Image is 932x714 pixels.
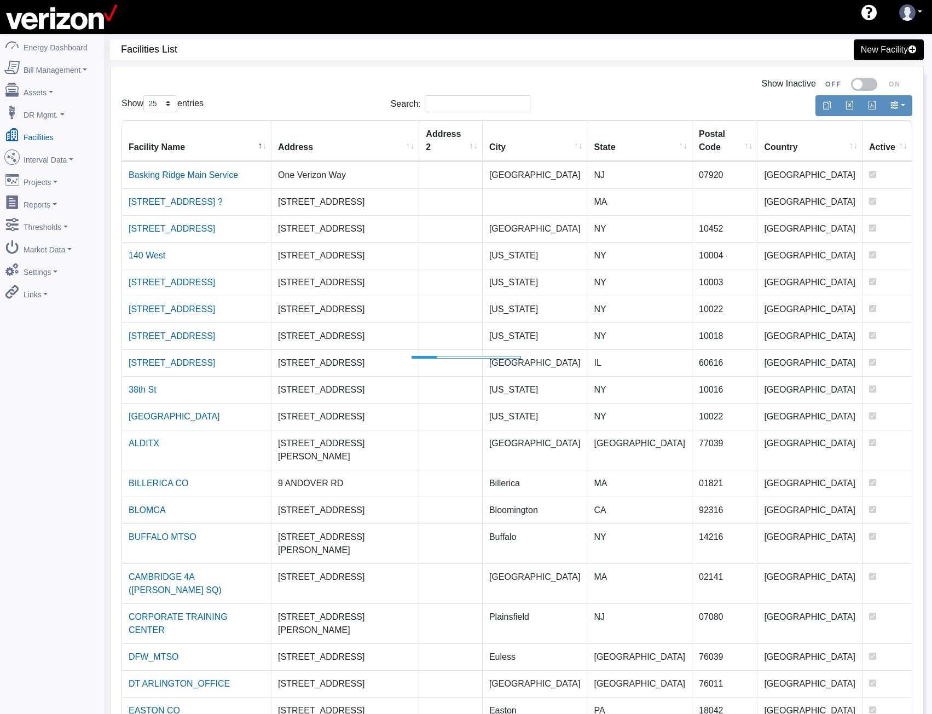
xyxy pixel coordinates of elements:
td: [GEOGRAPHIC_DATA] [757,497,862,523]
td: [STREET_ADDRESS] [271,403,419,430]
td: 60616 [692,349,757,376]
td: [GEOGRAPHIC_DATA] [587,643,692,670]
a: [GEOGRAPHIC_DATA] [129,412,220,421]
td: 02141 [692,563,757,603]
td: IL [587,349,692,376]
img: user-3.svg [899,4,916,21]
button: Export to Excel [838,95,861,116]
td: MA [587,470,692,497]
td: [STREET_ADDRESS] [271,323,419,349]
td: [STREET_ADDRESS][PERSON_NAME] [271,430,419,470]
td: 76011 [692,670,757,697]
a: DFW_MTSO [129,652,179,661]
a: BLOMCA [129,505,166,515]
label: Search: [391,95,530,112]
td: [STREET_ADDRESS][PERSON_NAME] [271,523,419,563]
a: ALDITX [129,439,159,448]
td: [GEOGRAPHIC_DATA] [757,643,862,670]
td: NJ [587,162,692,188]
a: New Facility [854,39,924,60]
td: NY [587,215,692,242]
a: [STREET_ADDRESS] ? [129,197,223,206]
td: MA [587,188,692,215]
a: Basking Ridge Main Service [129,170,238,180]
td: 9 ANDOVER RD [271,470,419,497]
td: [GEOGRAPHIC_DATA] [757,188,862,215]
td: [GEOGRAPHIC_DATA] [757,523,862,563]
th: Country : activate to sort column ascending [757,120,862,162]
td: [STREET_ADDRESS] [271,188,419,215]
td: [GEOGRAPHIC_DATA] [483,563,588,603]
th: Address : activate to sort column ascending [271,120,419,162]
td: Plainsfield [483,603,588,643]
td: 07920 [692,162,757,188]
td: [GEOGRAPHIC_DATA] [587,670,692,697]
div: Show Inactive [121,77,912,91]
td: 10022 [692,403,757,430]
td: Billerica [483,470,588,497]
td: 10452 [692,215,757,242]
td: [GEOGRAPHIC_DATA] [757,323,862,349]
td: [STREET_ADDRESS] [271,376,419,403]
td: [US_STATE] [483,242,588,269]
button: Generate PDF [860,95,883,116]
td: [US_STATE] [483,296,588,323]
th: Address 2 : activate to sort column ascending [419,120,483,162]
td: [GEOGRAPHIC_DATA] [757,162,862,188]
td: 10004 [692,242,757,269]
a: [STREET_ADDRESS] [129,304,215,314]
td: [GEOGRAPHIC_DATA] [483,670,588,697]
td: 10022 [692,296,757,323]
td: [STREET_ADDRESS] [271,242,419,269]
a: BUFFALO MTSO [129,532,196,542]
td: [GEOGRAPHIC_DATA] [757,349,862,376]
td: 07080 [692,603,757,643]
td: [STREET_ADDRESS] [271,349,419,376]
a: BILLERICA CO [129,479,188,488]
a: DT ARLINGTON_OFFICE [129,679,230,688]
a: [STREET_ADDRESS] [129,278,215,287]
td: NY [587,269,692,296]
td: NY [587,376,692,403]
td: [GEOGRAPHIC_DATA] [757,215,862,242]
td: [GEOGRAPHIC_DATA] [587,430,692,470]
td: [GEOGRAPHIC_DATA] [757,563,862,603]
a: 140 West [129,251,165,260]
td: [GEOGRAPHIC_DATA] [757,603,862,643]
td: [US_STATE] [483,269,588,296]
th: State : activate to sort column ascending [587,120,692,162]
td: 14216 [692,523,757,563]
td: 10016 [692,376,757,403]
td: NY [587,296,692,323]
td: Euless [483,643,588,670]
a: CORPORATE TRAINING CENTER [129,612,228,635]
td: 01821 [692,470,757,497]
td: [STREET_ADDRESS] [271,670,419,697]
td: MA [587,563,692,603]
a: CAMBRIDGE 4A ([PERSON_NAME] SQ) [129,572,222,595]
td: [GEOGRAPHIC_DATA] [757,670,862,697]
td: 10003 [692,269,757,296]
a: [STREET_ADDRESS] [129,224,215,233]
a: 38th St [129,385,157,394]
td: [STREET_ADDRESS] [271,215,419,242]
td: NY [587,242,692,269]
td: 92316 [692,497,757,523]
td: [STREET_ADDRESS] [271,497,419,523]
td: CA [587,497,692,523]
td: [GEOGRAPHIC_DATA] [757,269,862,296]
td: [US_STATE] [483,403,588,430]
td: [US_STATE] [483,323,588,349]
a: [STREET_ADDRESS] [129,358,215,367]
td: [US_STATE] [483,376,588,403]
td: NY [587,523,692,563]
td: 77039 [692,430,757,470]
button: Copy to clipboard [815,95,838,116]
td: Buffalo [483,523,588,563]
td: [GEOGRAPHIC_DATA] [757,242,862,269]
td: NY [587,323,692,349]
td: [GEOGRAPHIC_DATA] [483,349,588,376]
th: Postal Code : activate to sort column ascending [692,120,757,162]
input: Search: [425,95,530,112]
td: [GEOGRAPHIC_DATA] [757,376,862,403]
